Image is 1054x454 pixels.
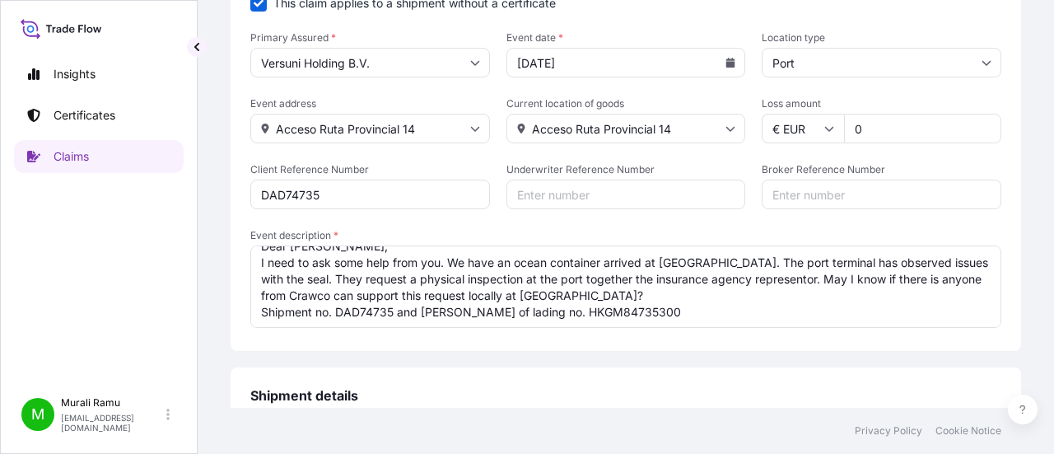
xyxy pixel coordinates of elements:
input: Select... [762,48,1001,77]
input: Where did it happen? [250,114,490,143]
span: Current location of goods [506,97,746,110]
span: Client Reference Number [250,163,490,176]
span: Event address [250,97,490,110]
input: mm/dd/yyyy [506,48,746,77]
span: Event date [506,31,746,44]
span: Primary Assured [250,31,490,44]
span: Event description [250,229,1001,242]
p: Insights [54,66,96,82]
p: Claims [54,148,89,165]
input: Select Primary Assured... [250,48,490,77]
p: Murali Ramu [61,396,163,410]
a: Certificates [14,99,184,132]
a: Privacy Policy [855,424,922,438]
a: Cookie Notice [935,424,1001,438]
input: Where are the goods currently? [506,114,746,143]
input: Enter number [762,180,1001,209]
span: Loss amount [762,97,1001,110]
a: Insights [14,58,184,91]
span: Underwriter Reference Number [506,163,746,176]
a: Claims [14,140,184,173]
p: Certificates [54,107,115,124]
span: M [31,406,44,423]
p: [EMAIL_ADDRESS][DOMAIN_NAME] [61,413,163,433]
input: Enter number [250,180,490,209]
input: Enter number [506,180,746,209]
span: Location type [762,31,1001,44]
span: Broker Reference Number [762,163,1001,176]
textarea: Dear [PERSON_NAME], I need to ask some help from you. We have an ocean container arrived at [GEOG... [250,246,1001,328]
span: Shipment details [250,387,358,404]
